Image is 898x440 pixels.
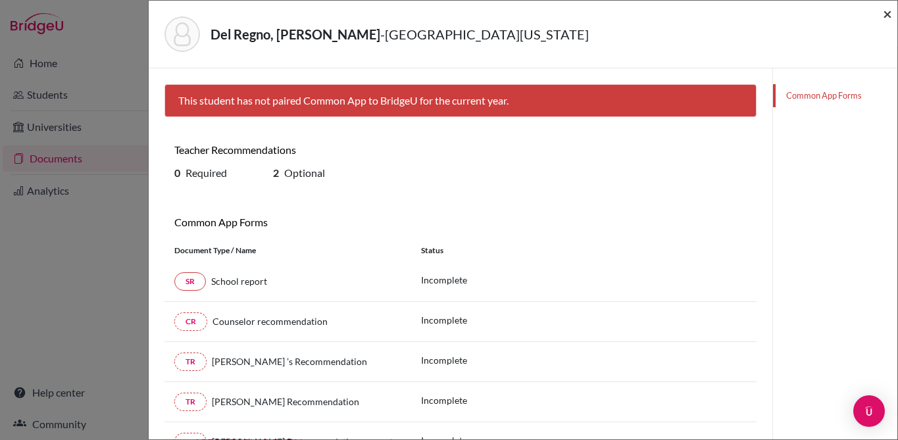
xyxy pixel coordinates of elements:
[186,166,227,179] span: Required
[174,216,451,228] h6: Common App Forms
[174,353,207,371] a: TR
[211,26,380,42] strong: Del Regno, [PERSON_NAME]
[212,356,367,367] span: [PERSON_NAME] ’s Recommendation
[174,272,206,291] a: SR
[164,84,757,117] div: This student has not paired Common App to BridgeU for the current year.
[174,166,180,179] b: 0
[212,396,359,407] span: [PERSON_NAME] Recommendation
[174,312,207,331] a: CR
[421,313,467,327] p: Incomplete
[773,84,897,107] a: Common App Forms
[211,276,267,287] span: School report
[421,273,467,287] p: Incomplete
[421,353,467,367] p: Incomplete
[883,4,892,23] span: ×
[212,316,328,327] span: Counselor recommendation
[273,166,279,179] b: 2
[853,395,885,427] div: Open Intercom Messenger
[164,245,411,257] div: Document Type / Name
[411,245,757,257] div: Status
[380,26,589,42] span: - [GEOGRAPHIC_DATA][US_STATE]
[883,6,892,22] button: Close
[421,393,467,407] p: Incomplete
[174,393,207,411] a: TR
[284,166,325,179] span: Optional
[174,143,451,156] h6: Teacher Recommendations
